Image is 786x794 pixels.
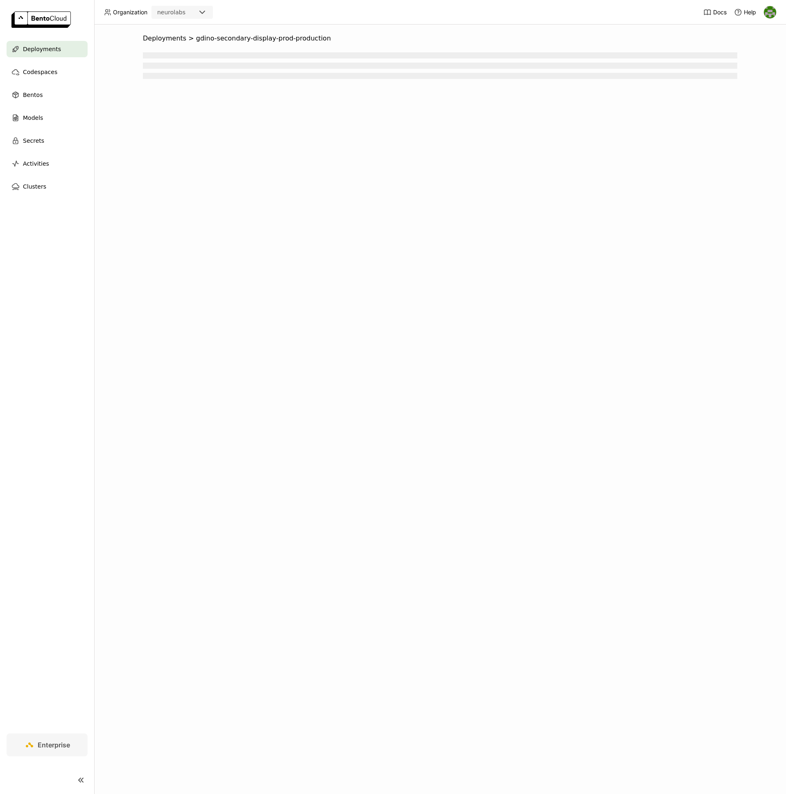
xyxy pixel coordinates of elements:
[23,67,57,77] span: Codespaces
[23,90,43,100] span: Bentos
[7,133,88,149] a: Secrets
[23,113,43,123] span: Models
[38,741,70,749] span: Enterprise
[7,178,88,195] a: Clusters
[143,34,186,43] span: Deployments
[7,41,88,57] a: Deployments
[23,136,44,146] span: Secrets
[7,110,88,126] a: Models
[7,64,88,80] a: Codespaces
[157,8,185,16] div: neurolabs
[734,8,756,16] div: Help
[143,34,737,43] nav: Breadcrumbs navigation
[744,9,756,16] span: Help
[11,11,71,28] img: logo
[186,34,196,43] span: >
[23,159,49,169] span: Activities
[7,87,88,103] a: Bentos
[23,182,46,191] span: Clusters
[703,8,727,16] a: Docs
[764,6,776,18] img: Toby Thomas
[713,9,727,16] span: Docs
[7,733,88,756] a: Enterprise
[196,34,331,43] span: gdino-secondary-display-prod-production
[113,9,147,16] span: Organization
[7,155,88,172] a: Activities
[23,44,61,54] span: Deployments
[186,9,187,17] input: Selected neurolabs.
